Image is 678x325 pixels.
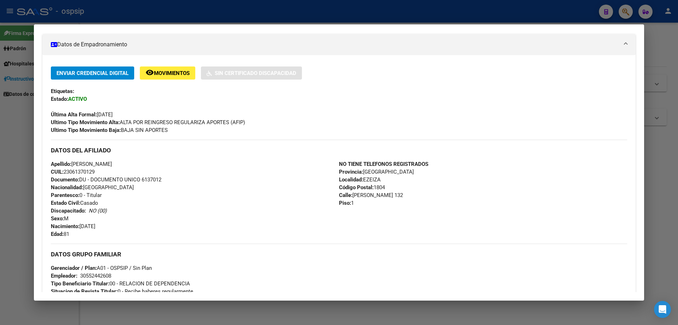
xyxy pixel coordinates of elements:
span: 81 [51,231,69,237]
strong: Estado Civil: [51,200,80,206]
span: 1 [339,200,354,206]
button: Sin Certificado Discapacidad [201,66,302,80]
strong: Nacimiento: [51,223,79,230]
h3: DATOS GRUPO FAMILIAR [51,250,627,258]
strong: Ultimo Tipo Movimiento Baja: [51,127,121,133]
strong: Discapacitado: [51,208,86,214]
span: 23061370129 [51,169,95,175]
span: 1804 [339,184,385,191]
span: Enviar Credencial Digital [56,70,129,76]
span: [DATE] [51,223,95,230]
strong: Estado: [51,96,68,102]
span: [GEOGRAPHIC_DATA] [51,184,134,191]
span: 0 - Titular [51,192,102,198]
strong: Parentesco: [51,192,79,198]
span: Casado [51,200,98,206]
strong: Última Alta Formal: [51,111,97,118]
span: A01 - OSPSIP / Sin Plan [51,265,152,271]
strong: Apellido: [51,161,71,167]
strong: CUIL: [51,169,64,175]
span: [GEOGRAPHIC_DATA] [339,169,414,175]
button: Movimientos [140,66,195,80]
strong: Situacion de Revista Titular: [51,288,118,295]
mat-expansion-panel-header: Datos de Empadronamiento [42,34,636,55]
span: Sin Certificado Discapacidad [215,70,296,76]
mat-icon: remove_red_eye [145,68,154,77]
span: Movimientos [154,70,190,76]
div: 30552442608 [80,272,111,280]
strong: Nacionalidad: [51,184,83,191]
span: [DATE] [51,111,113,118]
strong: Provincia: [339,169,363,175]
strong: Sexo: [51,215,64,222]
strong: Piso: [339,200,351,206]
button: Enviar Credencial Digital [51,66,134,80]
span: 00 - RELACION DE DEPENDENCIA [51,280,190,287]
strong: Localidad: [339,176,363,183]
span: BAJA SIN APORTES [51,127,168,133]
span: DU - DOCUMENTO UNICO 6137012 [51,176,161,183]
span: [PERSON_NAME] 132 [339,192,403,198]
mat-panel-title: Datos de Empadronamiento [51,40,619,49]
span: 0 - Recibe haberes regularmente [51,288,193,295]
strong: Código Postal: [339,184,374,191]
strong: ACTIVO [68,96,87,102]
strong: Documento: [51,176,79,183]
strong: NO TIENE TELEFONOS REGISTRADOS [339,161,428,167]
strong: Tipo Beneficiario Titular: [51,280,109,287]
strong: Edad: [51,231,64,237]
span: ALTA POR REINGRESO REGULARIZA APORTES (AFIP) [51,119,245,126]
span: EZEIZA [339,176,381,183]
i: NO (00) [89,208,107,214]
strong: Ultimo Tipo Movimiento Alta: [51,119,120,126]
strong: Gerenciador / Plan: [51,265,97,271]
span: M [51,215,69,222]
span: [PERSON_NAME] [51,161,112,167]
h3: DATOS DEL AFILIADO [51,146,627,154]
div: Open Intercom Messenger [654,301,671,318]
strong: Etiquetas: [51,88,74,94]
strong: Empleador: [51,273,77,279]
strong: Calle: [339,192,352,198]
